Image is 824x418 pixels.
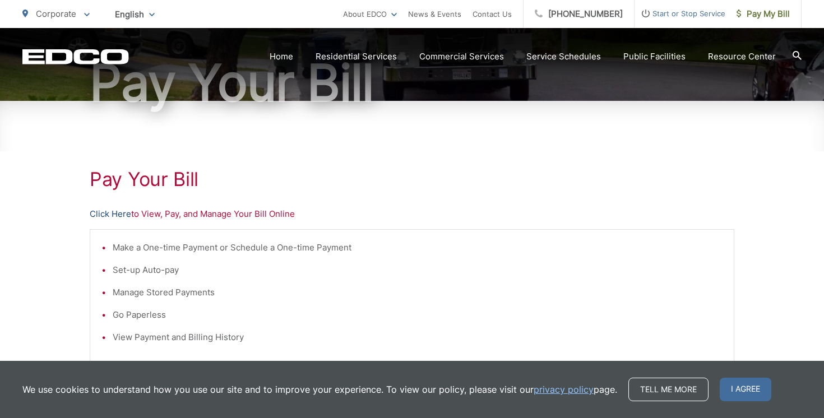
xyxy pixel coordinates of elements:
p: to View, Pay, and Manage Your Bill Online [90,207,734,221]
span: I agree [720,378,771,401]
p: We use cookies to understand how you use our site and to improve your experience. To view our pol... [22,383,617,396]
a: Resource Center [708,50,776,63]
a: Public Facilities [623,50,686,63]
span: Corporate [36,8,76,19]
a: privacy policy [534,383,594,396]
li: Manage Stored Payments [113,286,723,299]
li: Set-up Auto-pay [113,263,723,277]
a: EDCD logo. Return to the homepage. [22,49,129,64]
li: Go Paperless [113,308,723,322]
span: English [107,4,163,24]
a: Home [270,50,293,63]
a: Contact Us [473,7,512,21]
a: Residential Services [316,50,397,63]
h1: Pay Your Bill [90,168,734,191]
a: News & Events [408,7,461,21]
li: View Payment and Billing History [113,331,723,344]
h1: Pay Your Bill [22,55,802,111]
li: Make a One-time Payment or Schedule a One-time Payment [113,241,723,254]
span: Pay My Bill [737,7,790,21]
a: Click Here [90,207,131,221]
a: Service Schedules [526,50,601,63]
a: Commercial Services [419,50,504,63]
a: About EDCO [343,7,397,21]
a: Tell me more [628,378,709,401]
